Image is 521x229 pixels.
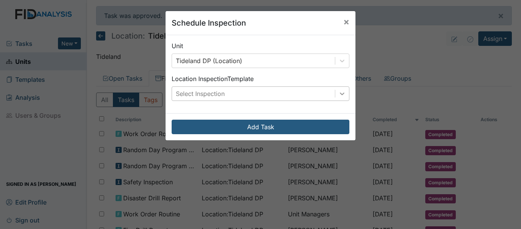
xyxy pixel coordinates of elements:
button: Close [337,11,355,32]
label: Location Inspection Template [172,74,254,83]
h5: Schedule Inspection [172,17,246,29]
label: Unit [172,41,183,50]
span: × [343,16,349,27]
div: Tideland DP (Location) [176,56,242,65]
div: Select Inspection [176,89,225,98]
button: Add Task [172,120,349,134]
